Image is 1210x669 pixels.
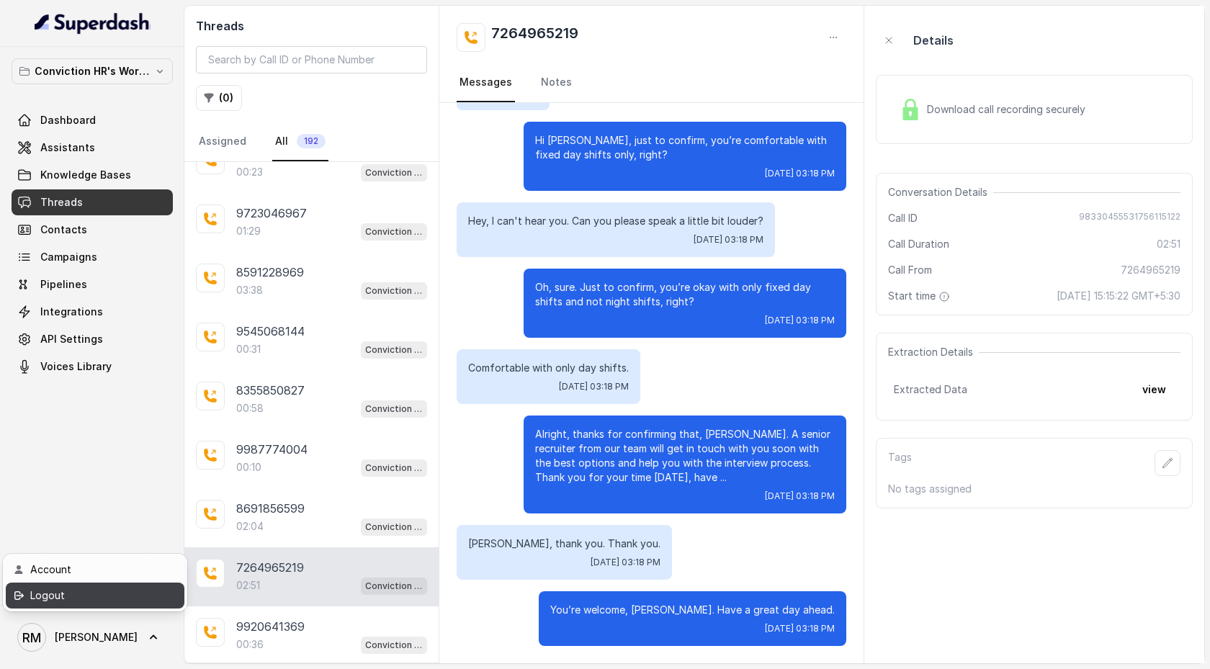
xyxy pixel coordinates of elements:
[30,587,153,604] div: Logout
[55,630,138,645] span: [PERSON_NAME]
[12,617,173,657] a: [PERSON_NAME]
[22,630,41,645] text: RM
[3,554,187,611] div: [PERSON_NAME]
[30,561,153,578] div: Account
